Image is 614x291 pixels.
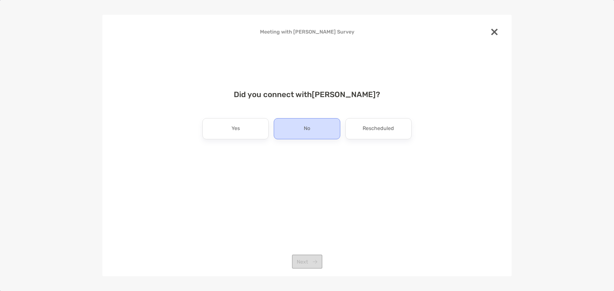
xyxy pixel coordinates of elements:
[232,124,240,134] p: Yes
[491,29,498,35] img: close modal
[363,124,394,134] p: Rescheduled
[113,90,501,99] h4: Did you connect with [PERSON_NAME] ?
[113,29,501,35] h4: Meeting with [PERSON_NAME] Survey
[304,124,310,134] p: No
